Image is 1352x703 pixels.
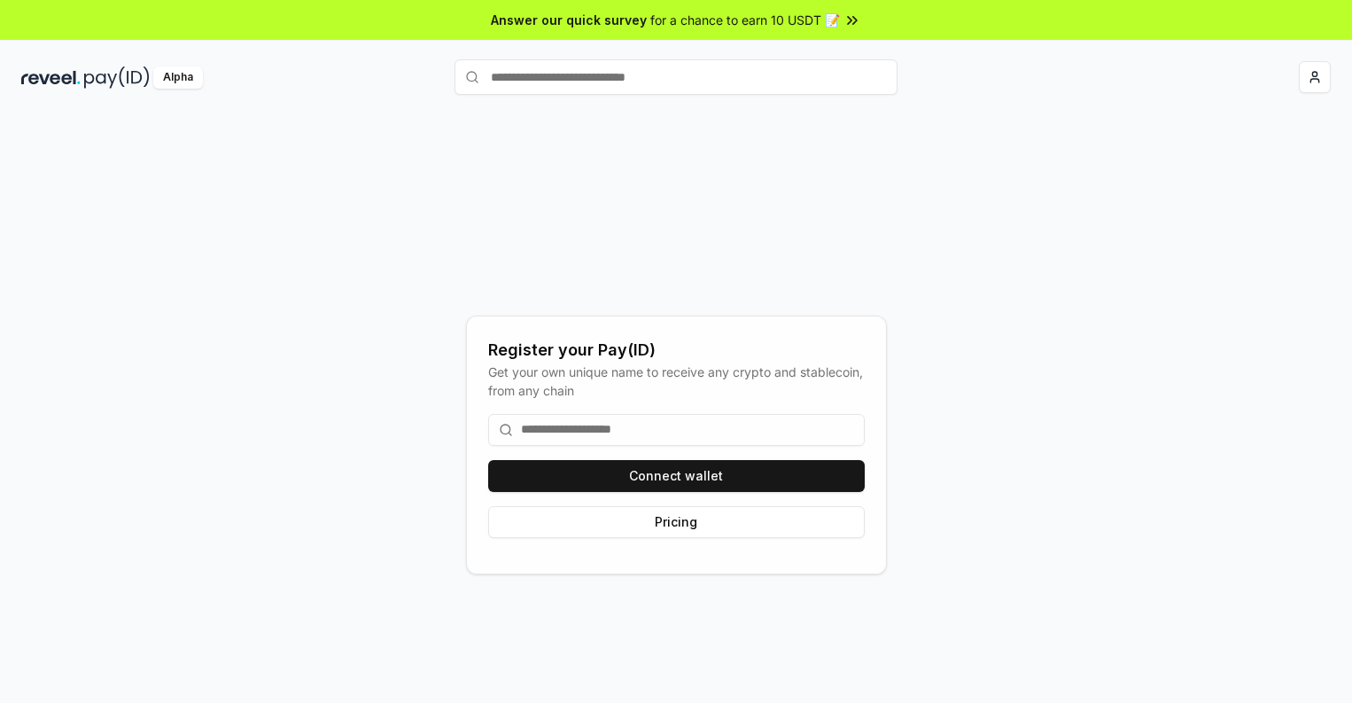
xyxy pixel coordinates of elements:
div: Register your Pay(ID) [488,338,865,363]
img: pay_id [84,66,150,89]
span: Answer our quick survey [491,11,647,29]
span: for a chance to earn 10 USDT 📝 [650,11,840,29]
button: Connect wallet [488,460,865,492]
div: Alpha [153,66,203,89]
button: Pricing [488,506,865,538]
img: reveel_dark [21,66,81,89]
div: Get your own unique name to receive any crypto and stablecoin, from any chain [488,363,865,400]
